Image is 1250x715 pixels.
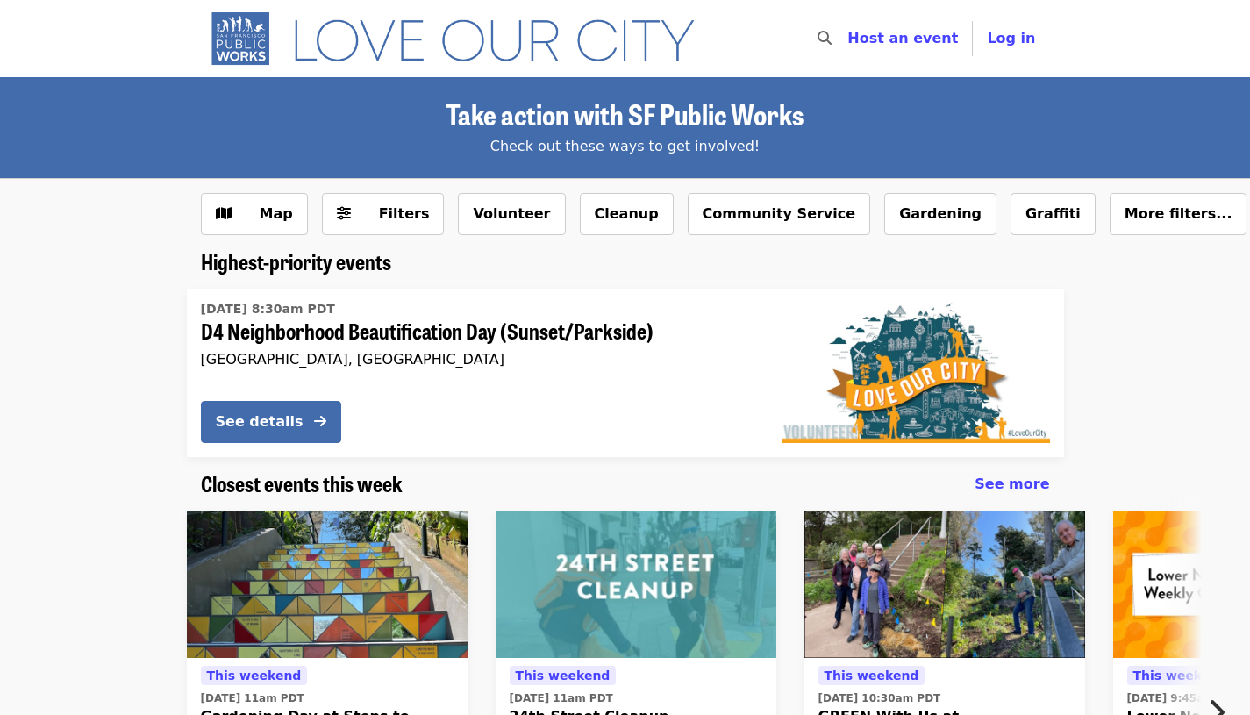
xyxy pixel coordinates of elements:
[1133,669,1228,683] span: This weekend
[201,11,721,67] img: SF Public Works - Home
[201,471,403,497] a: Closest events this week
[201,318,754,344] span: D4 Neighborhood Beautification Day (Sunset/Parkside)
[201,401,341,443] button: See details
[496,511,776,658] img: 24th Street Cleanup organized by SF Public Works
[580,193,674,235] button: Cleanup
[216,411,304,433] div: See details
[337,205,351,222] i: sliders-h icon
[987,30,1035,46] span: Log in
[975,475,1049,492] span: See more
[510,690,613,706] time: [DATE] 11am PDT
[201,246,391,276] span: Highest-priority events
[973,21,1049,56] button: Log in
[201,300,335,318] time: [DATE] 8:30am PDT
[201,351,754,368] div: [GEOGRAPHIC_DATA], [GEOGRAPHIC_DATA]
[314,413,326,430] i: arrow-right icon
[825,669,919,683] span: This weekend
[187,511,468,658] img: Gardening Day at Steps to Wisdom organized by SF Public Works
[1011,193,1096,235] button: Graffiti
[322,193,445,235] button: Filters (0 selected)
[688,193,871,235] button: Community Service
[201,690,304,706] time: [DATE] 11am PDT
[804,511,1085,658] img: GREEN With Us at Upper Esmeralda Stairway Garden organized by SF Public Works
[975,474,1049,495] a: See more
[842,18,856,60] input: Search
[260,205,293,222] span: Map
[379,205,430,222] span: Filters
[201,468,403,498] span: Closest events this week
[1110,193,1247,235] button: More filters...
[201,193,308,235] button: Show map view
[187,289,1064,457] a: See details for "D4 Neighborhood Beautification Day (Sunset/Parkside)"
[516,669,611,683] span: This weekend
[216,205,232,222] i: map icon
[187,471,1064,497] div: Closest events this week
[446,93,804,134] span: Take action with SF Public Works
[458,193,565,235] button: Volunteer
[818,30,832,46] i: search icon
[1125,205,1232,222] span: More filters...
[201,136,1050,157] div: Check out these ways to get involved!
[884,193,996,235] button: Gardening
[782,303,1050,443] img: D4 Neighborhood Beautification Day (Sunset/Parkside) organized by SF Public Works
[207,669,302,683] span: This weekend
[847,30,958,46] a: Host an event
[1127,690,1242,706] time: [DATE] 9:45am PDT
[818,690,941,706] time: [DATE] 10:30am PDT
